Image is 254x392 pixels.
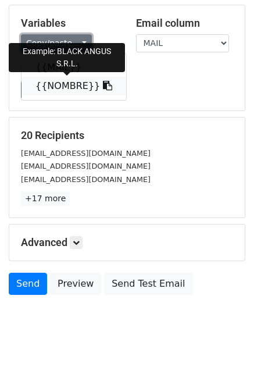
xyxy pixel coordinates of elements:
h5: Advanced [21,236,233,249]
div: Example: BLACK ANGUS S.R.L. [9,43,125,72]
a: +17 more [21,191,70,206]
a: Preview [50,273,101,295]
small: [EMAIL_ADDRESS][DOMAIN_NAME] [21,149,151,158]
div: Widget de chat [196,336,254,392]
small: [EMAIL_ADDRESS][DOMAIN_NAME] [21,175,151,184]
a: Copy/paste... [21,34,92,52]
h5: Variables [21,17,119,30]
a: Send Test Email [104,273,192,295]
iframe: Chat Widget [196,336,254,392]
h5: 20 Recipients [21,129,233,142]
a: {{NOMBRE}} [22,77,126,95]
h5: Email column [136,17,234,30]
a: Send [9,273,47,295]
small: [EMAIL_ADDRESS][DOMAIN_NAME] [21,162,151,170]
